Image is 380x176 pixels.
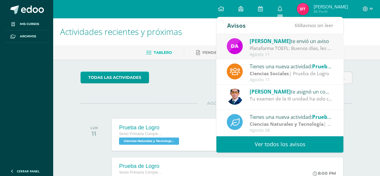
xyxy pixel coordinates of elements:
[250,62,333,70] div: Tienes una nueva actividad:
[216,136,343,153] a: Ver todos los avisos
[197,100,236,106] span: AGOSTO
[146,48,172,57] a: Tablero
[202,50,254,55] span: Pendientes de entrega
[250,121,333,128] div: | Prueba de Logro
[294,22,302,29] span: 668
[227,38,243,54] img: 20293396c123fa1d0be50d4fd90c658f.png
[250,70,289,77] strong: Ciencias Sociales
[5,30,48,43] a: Archivos
[250,45,333,52] div: Plataforma TOEFL: Buenos días, les deseo un exitoso inicio de semana. Me comunico con ustedes par...
[250,95,333,102] div: Tu examen de la III unidad ha sido calificado.
[313,9,348,14] span: Mi Perfil
[250,37,333,45] div: te envió un aviso
[250,77,333,82] div: Agosto 11
[119,163,164,169] div: Prueba de Logro
[313,171,336,176] div: 8:00 PM
[227,17,245,34] div: Avisos
[81,72,149,83] a: todas las Actividades
[196,48,254,57] a: Pendientes de entrega
[250,70,333,77] div: | Prueba de Logro
[119,170,164,174] span: Sexto Primaria Complementaria
[312,113,353,120] span: Prueba de Logro
[5,18,48,30] a: Mis cursos
[250,38,291,45] span: [PERSON_NAME]
[60,26,182,37] span: Actividades recientes y próximas
[312,63,353,70] span: Prueba de Logro
[20,34,36,39] span: Archivos
[154,50,172,55] span: Tablero
[250,121,324,127] strong: Ciencias Naturales y Tecnología
[294,22,333,29] span: avisos sin leer
[250,88,333,95] div: te asignó un comentario en 'PRUEBA DE LOGRO-III UNIDAD.' para 'Comunicación y Lenguaje L.1'
[90,126,98,130] div: LUN
[20,22,39,26] span: Mis cursos
[90,130,98,137] div: 11
[119,137,179,145] span: Ciencias Naturales y Tecnología 'B'
[227,89,243,105] img: 059ccfba660c78d33e1d6e9d5a6a4bb6.png
[119,125,181,131] div: Prueba de Logro
[250,88,291,95] span: [PERSON_NAME]
[119,132,164,136] span: Sexto Primaria Complementaria
[250,113,333,121] div: Tienes una nueva actividad:
[17,169,40,173] span: Cerrar panel
[250,52,333,57] div: Agosto 11
[250,128,333,133] div: Agosto 08
[297,3,309,15] img: 71abf2bd482ea5c0124037d671430b91.png
[313,4,348,10] span: [PERSON_NAME]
